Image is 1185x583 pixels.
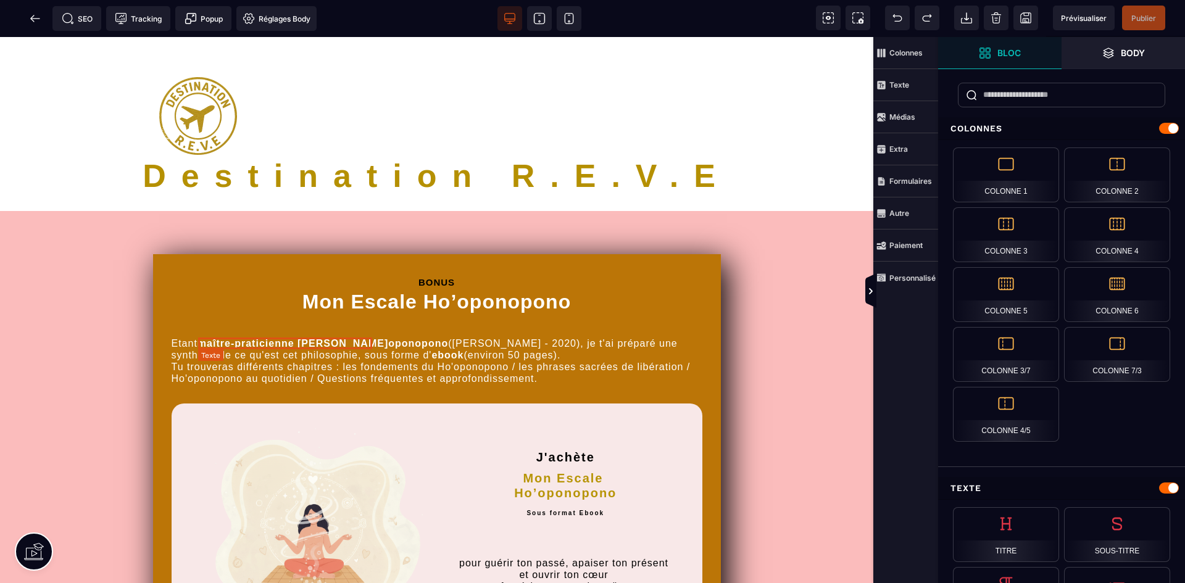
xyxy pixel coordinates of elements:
[1131,14,1156,23] span: Publier
[1064,507,1170,562] div: Sous-titre
[175,6,231,31] span: Créer une alerte modale
[889,209,909,218] strong: Autre
[172,300,702,366] text: Etant ([PERSON_NAME] - 2020), je t'ai préparé une synthèse de ce qu'est cet philosophie, sous for...
[873,133,938,165] span: Extra
[873,69,938,101] span: Texte
[236,6,317,31] span: Favicon
[885,6,910,30] span: Défaire
[953,387,1059,442] div: Colonne 4/5
[997,48,1021,57] strong: Bloc
[889,112,915,122] strong: Médias
[873,262,938,294] span: Personnalisé
[953,507,1059,562] div: Titre
[889,144,908,154] strong: Extra
[984,6,1008,30] span: Nettoyage
[557,6,581,31] span: Voir mobile
[1061,14,1107,23] span: Prévisualiser
[451,385,681,428] h2: J'achète
[953,267,1059,322] div: Colonne 5
[527,6,552,31] span: Voir tablette
[953,147,1059,202] div: Colonne 1
[62,12,93,25] span: SEO
[953,207,1059,262] div: Colonne 3
[873,197,938,229] span: Autre
[497,6,522,31] span: Voir bureau
[197,301,448,312] b: maître-praticienne [PERSON_NAME]oponopono
[106,6,170,31] span: Code de suivi
[172,251,702,300] h1: Mon Escale Ho’oponopono
[1121,48,1145,57] strong: Body
[889,273,936,283] strong: Personnalisé
[889,48,923,57] strong: Colonnes
[915,6,939,30] span: Rétablir
[23,6,48,31] span: Retour
[1053,6,1115,30] span: Aperçu
[185,12,223,25] span: Popup
[953,327,1059,382] div: Colonne 3/7
[52,6,101,31] span: Métadata SEO
[1064,267,1170,322] div: Colonne 6
[1064,207,1170,262] div: Colonne 4
[1013,6,1038,30] span: Enregistrer
[873,165,938,197] span: Formulaires
[954,6,979,30] span: Importer
[938,273,950,310] span: Afficher les vues
[889,241,923,250] strong: Paiement
[1064,327,1170,382] div: Colonne 7/3
[938,37,1062,69] span: Ouvrir les blocs
[159,40,237,118] img: 6bc32b15c6a1abf2dae384077174aadc_LOGOT15p.png
[431,313,464,323] b: ebook
[938,477,1185,500] div: Texte
[115,12,162,25] span: Tracking
[243,12,310,25] span: Réglages Body
[816,6,841,30] span: Voir les composants
[873,101,938,133] span: Médias
[873,229,938,262] span: Paiement
[451,520,681,556] p: pour guérir ton passé, apaiser ton présent et ouvrir ton cœur grâce à la sagesse hawaïenne
[889,80,909,89] strong: Texte
[889,176,932,186] strong: Formulaires
[938,117,1185,140] div: Colonnes
[1122,6,1165,30] span: Enregistrer le contenu
[451,469,681,486] h2: Sous format Ebook
[1062,37,1185,69] span: Ouvrir les calques
[846,6,870,30] span: Capture d'écran
[1064,147,1170,202] div: Colonne 2
[873,37,938,69] span: Colonnes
